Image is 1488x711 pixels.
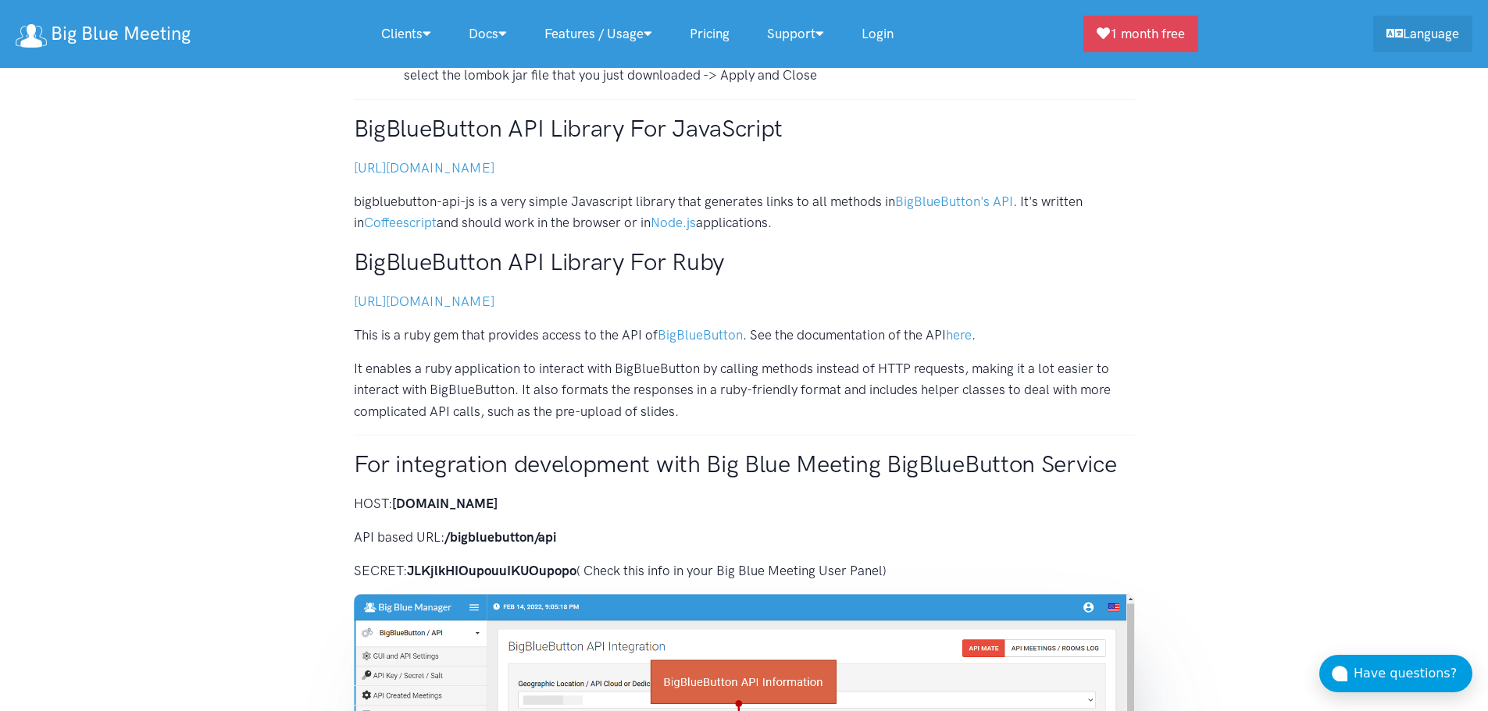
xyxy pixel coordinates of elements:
[16,17,191,51] a: Big Blue Meeting
[354,358,1135,422] p: It enables a ruby application to interact with BigBlueButton by calling methods instead of HTTP r...
[407,563,576,578] strong: JLKjlkHIOupouuIKUOupopo
[354,527,1135,548] p: API based URL:
[1354,663,1472,684] div: Have questions?
[526,17,671,51] a: Features / Usage
[354,112,1135,145] h2: BigBlueButton API Library For JavaScript
[843,17,912,51] a: Login
[392,496,498,511] strong: [DOMAIN_NAME]
[354,191,1135,233] p: bigbluebutton-api-js is a very simple Javascript library that generates links to all methods in ....
[651,215,696,230] a: Node.js
[364,215,437,230] a: Coffeescript
[354,325,1135,346] p: This is a ruby gem that provides access to the API of . See the documentation of the API .
[354,560,1135,581] p: SECRET: ( Check this info in your Big Blue Meeting User Panel)
[895,194,1013,209] a: BigBlueButton's API
[450,17,526,51] a: Docs
[354,293,494,309] a: [URL][DOMAIN_NAME]
[354,448,1135,481] h2: For integration development with Big Blue Meeting BigBlueButton Service
[16,24,47,48] img: logo
[1373,16,1472,52] a: Language
[671,17,748,51] a: Pricing
[946,327,972,343] a: here
[1319,655,1472,692] button: Have questions?
[658,327,743,343] a: BigBlueButton
[354,246,1135,279] h2: BigBlueButton API Library For Ruby
[444,529,556,545] strong: /bigbluebutton/api
[354,160,494,176] a: [URL][DOMAIN_NAME]
[748,17,843,51] a: Support
[1083,16,1198,52] a: 1 month free
[354,493,1135,514] p: HOST:
[362,17,450,51] a: Clients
